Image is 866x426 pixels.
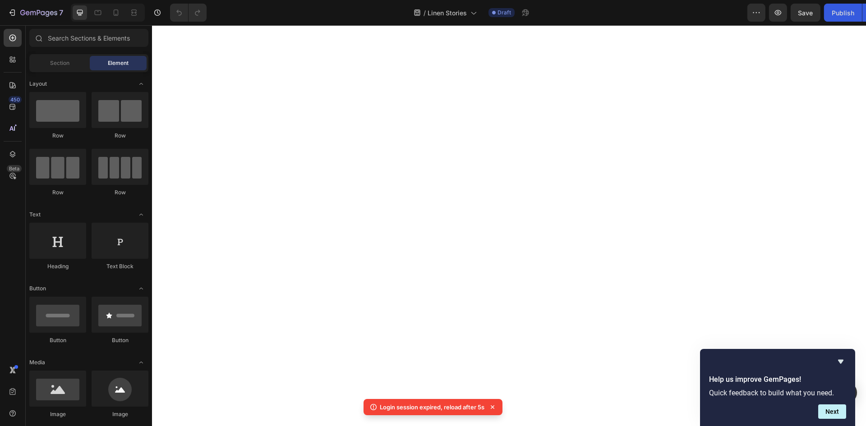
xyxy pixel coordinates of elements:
span: Toggle open [134,207,148,222]
span: Save [780,9,795,17]
div: Row [92,188,148,197]
div: Beta [7,165,22,172]
div: Text Block [92,262,148,270]
span: Section [50,59,69,67]
button: Publish [806,4,844,22]
div: Publish [814,8,836,18]
h2: Help us improve GemPages! [709,374,846,385]
div: Row [29,132,86,140]
span: Button [29,284,46,293]
div: Help us improve GemPages! [709,356,846,419]
span: Element [108,59,129,67]
span: Layout [29,80,47,88]
div: Row [92,132,148,140]
button: Next question [818,404,846,419]
div: 450 [9,96,22,103]
iframe: Design area [152,25,866,426]
div: Image [29,410,86,418]
input: Search Sections & Elements [29,29,148,47]
div: Image [92,410,148,418]
div: Undo/Redo [170,4,207,22]
span: Media [29,358,45,366]
span: Toggle open [134,355,148,370]
button: Hide survey [835,356,846,367]
div: Button [92,336,148,344]
p: 7 [59,7,63,18]
div: Heading [29,262,86,270]
button: Save [773,4,802,22]
button: 7 [4,4,67,22]
div: Button [29,336,86,344]
div: Row [29,188,86,197]
span: Toggle open [134,281,148,296]
span: Toggle open [134,77,148,91]
span: Text [29,211,41,219]
span: Linen Stories [428,8,467,18]
span: Draft [497,9,511,17]
p: Login session expired, reload after 5s [380,403,484,412]
p: Quick feedback to build what you need. [709,389,846,397]
span: / [424,8,426,18]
